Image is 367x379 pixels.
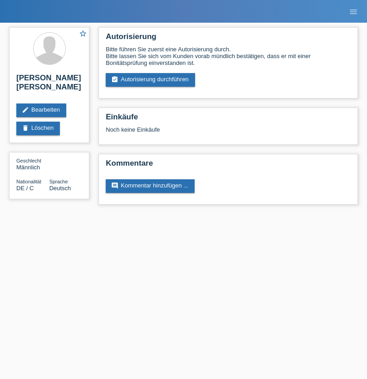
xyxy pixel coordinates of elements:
[16,185,34,192] span: Deutschland / C / 02.12.2021
[49,179,68,184] span: Sprache
[16,103,66,117] a: editBearbeiten
[79,30,87,38] i: star_border
[22,106,29,113] i: edit
[344,9,362,14] a: menu
[22,124,29,132] i: delete
[106,159,351,172] h2: Kommentare
[111,76,118,83] i: assignment_turned_in
[106,113,351,126] h2: Einkäufe
[349,7,358,16] i: menu
[111,182,118,189] i: comment
[16,157,49,171] div: Männlich
[79,30,87,39] a: star_border
[106,46,351,66] div: Bitte führen Sie zuerst eine Autorisierung durch. Bitte lassen Sie sich vom Kunden vorab mündlich...
[106,73,195,87] a: assignment_turned_inAutorisierung durchführen
[16,74,82,96] h2: [PERSON_NAME] [PERSON_NAME]
[106,32,351,46] h2: Autorisierung
[106,126,351,140] div: Noch keine Einkäufe
[16,158,41,163] span: Geschlecht
[16,122,60,135] a: deleteLöschen
[106,179,195,193] a: commentKommentar hinzufügen ...
[16,179,41,184] span: Nationalität
[49,185,71,192] span: Deutsch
